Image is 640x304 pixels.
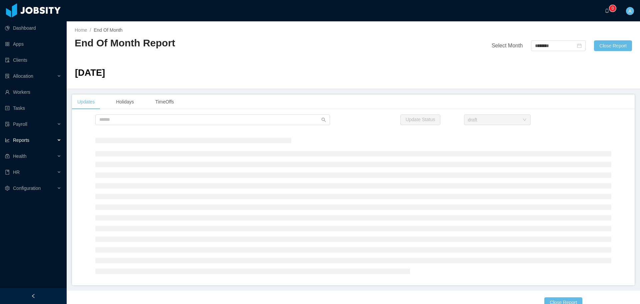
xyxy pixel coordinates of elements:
span: Configuration [13,186,41,191]
span: Select Month [492,43,523,48]
a: icon: profileTasks [5,101,61,115]
i: icon: search [321,117,326,122]
div: Holidays [111,94,139,109]
span: / [90,27,91,33]
span: A [628,7,631,15]
span: End Of Month [94,27,122,33]
span: Reports [13,137,29,143]
a: icon: pie-chartDashboard [5,21,61,35]
i: icon: bell [605,8,609,13]
div: TimeOffs [150,94,179,109]
span: Health [13,154,26,159]
span: Payroll [13,121,27,127]
button: Close Report [594,40,632,51]
button: Update Status [400,114,441,125]
i: icon: solution [5,74,10,78]
a: icon: appstoreApps [5,37,61,51]
i: icon: setting [5,186,10,191]
h2: End Of Month Report [75,36,353,50]
span: HR [13,170,20,175]
span: [DATE] [75,67,105,78]
i: icon: line-chart [5,138,10,142]
div: draft [468,115,477,125]
sup: 0 [609,5,616,12]
span: Allocation [13,73,33,79]
i: icon: book [5,170,10,175]
i: icon: down [523,118,527,122]
i: icon: file-protect [5,122,10,126]
a: Home [75,27,87,33]
i: icon: medicine-box [5,154,10,159]
i: icon: calendar [577,43,582,48]
a: icon: userWorkers [5,85,61,99]
a: icon: auditClients [5,53,61,67]
div: Updates [72,94,100,109]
